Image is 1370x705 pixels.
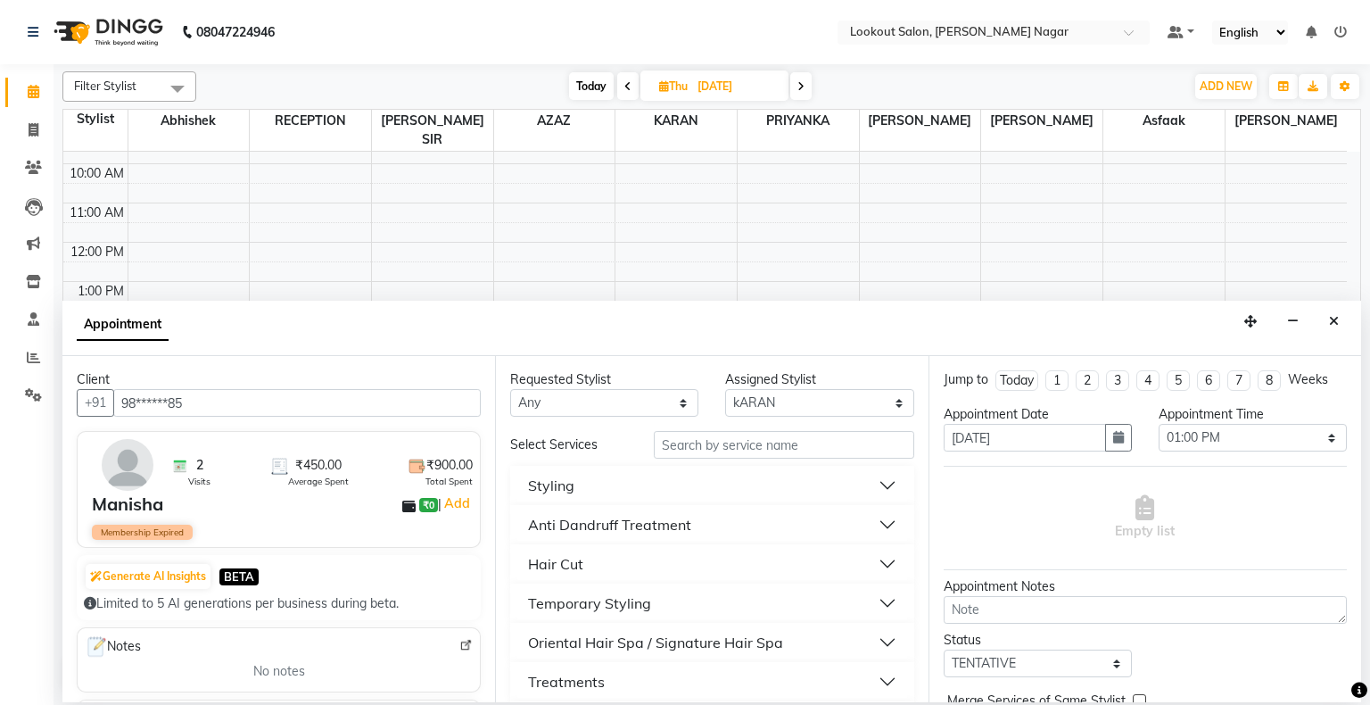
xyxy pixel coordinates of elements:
span: No notes [253,662,305,681]
div: 10:00 AM [66,164,128,183]
span: Thu [655,79,692,93]
span: 2 [196,456,203,475]
div: Stylist [63,110,128,129]
span: ₹0 [419,498,438,512]
div: Hair Cut [528,553,583,575]
span: Average Spent [288,475,349,488]
span: Asfaak [1103,110,1225,132]
button: Close [1321,308,1347,336]
li: 2 [1076,370,1099,391]
span: Empty list [1115,495,1175,541]
button: Anti Dandruff Treatment [517,509,906,541]
div: 11:00 AM [66,203,128,222]
span: [PERSON_NAME] [1226,110,1347,132]
button: Styling [517,469,906,502]
span: Filter Stylist [74,79,136,93]
div: Temporary Styling [528,593,651,614]
span: Membership Expired [92,525,193,540]
span: Visits [188,475,210,488]
div: Treatments [528,671,605,693]
div: Limited to 5 AI generations per business during beta. [84,594,474,613]
span: ₹900.00 [426,456,473,475]
input: Search by Name/Mobile/Email/Code [113,389,481,417]
li: 1 [1045,370,1069,391]
img: avatar [102,439,153,491]
li: 7 [1227,370,1250,391]
li: 6 [1197,370,1220,391]
li: 3 [1106,370,1129,391]
li: 8 [1258,370,1281,391]
div: 12:00 PM [67,243,128,261]
button: Temporary Styling [517,587,906,619]
div: Appointment Date [944,405,1132,424]
div: Styling [528,475,574,496]
div: Anti Dandruff Treatment [528,514,691,535]
div: Assigned Stylist [725,370,913,389]
span: Notes [85,635,141,659]
span: Today [569,72,614,100]
span: ADD NEW [1200,79,1252,93]
span: kARAN [615,110,737,132]
button: ADD NEW [1195,74,1257,99]
button: Oriental Hair Spa / Signature Hair Spa [517,626,906,659]
span: RECEPTION [250,110,371,132]
div: Oriental Hair Spa / Signature Hair Spa [528,632,783,653]
div: Manisha [92,491,163,518]
span: AZAZ [494,110,615,132]
span: BETA [219,568,259,585]
div: Select Services [497,435,640,454]
div: Appointment Time [1159,405,1347,424]
li: 5 [1167,370,1190,391]
div: Client [77,370,481,389]
span: PRIYANKA [738,110,859,132]
li: 4 [1136,370,1160,391]
input: 2025-09-04 [692,73,781,100]
input: yyyy-mm-dd [944,424,1106,452]
span: [PERSON_NAME] SIR [372,110,493,151]
div: Requested Stylist [510,370,698,389]
img: logo [45,7,168,57]
div: Jump to [944,370,988,389]
a: Add [442,493,473,514]
span: Appointment [77,309,169,341]
button: Treatments [517,666,906,698]
input: Search by service name [654,431,914,459]
span: abhishek [128,110,250,132]
div: Status [944,631,1132,650]
span: | [438,493,473,514]
div: Today [1000,371,1034,390]
div: 1:00 PM [74,282,128,301]
button: Hair Cut [517,548,906,580]
span: [PERSON_NAME] [981,110,1102,132]
span: ₹450.00 [295,456,342,475]
div: Weeks [1288,370,1328,389]
b: 08047224946 [196,7,275,57]
span: Total Spent [425,475,473,488]
button: Generate AI Insights [86,564,210,589]
div: Appointment Notes [944,577,1347,596]
span: [PERSON_NAME] [860,110,981,132]
button: +91 [77,389,114,417]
